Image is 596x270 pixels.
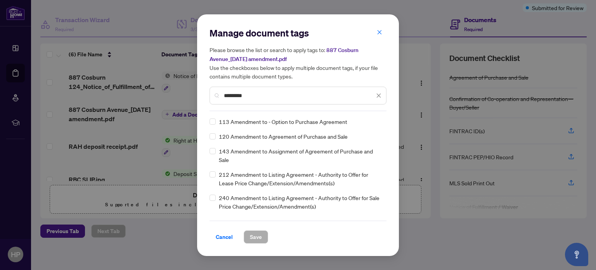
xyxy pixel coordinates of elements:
h5: Please browse the list or search to apply tags to: Use the checkboxes below to apply multiple doc... [210,45,386,80]
button: Open asap [565,243,588,266]
button: Save [244,230,268,244]
span: 240 Amendment to Listing Agreement - Authority to Offer for Sale Price Change/Extension/Amendment(s) [219,193,382,211]
span: close [377,30,382,35]
span: close [376,93,381,98]
span: 887 Cosburn Avenue_[DATE] amendment.pdf [210,47,359,63]
span: 120 Amendment to Agreement of Purchase and Sale [219,132,348,141]
span: 113 Amendment to - Option to Purchase Agreement [219,117,347,126]
span: Cancel [216,231,233,243]
span: 143 Amendment to Assignment of Agreement of Purchase and Sale [219,147,382,164]
h2: Manage document tags [210,27,386,39]
span: 212 Amendment to Listing Agreement - Authority to Offer for Lease Price Change/Extension/Amendmen... [219,170,382,187]
button: Cancel [210,230,239,244]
